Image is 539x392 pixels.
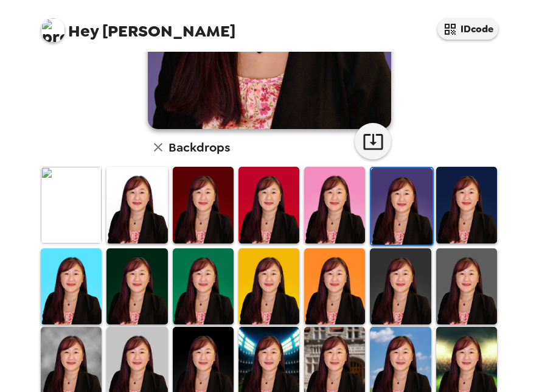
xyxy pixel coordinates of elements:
span: Hey [68,20,99,42]
span: [PERSON_NAME] [41,12,235,40]
h6: Backdrops [169,138,230,157]
button: IDcode [437,18,498,40]
img: Original [41,167,102,243]
img: profile pic [41,18,65,43]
